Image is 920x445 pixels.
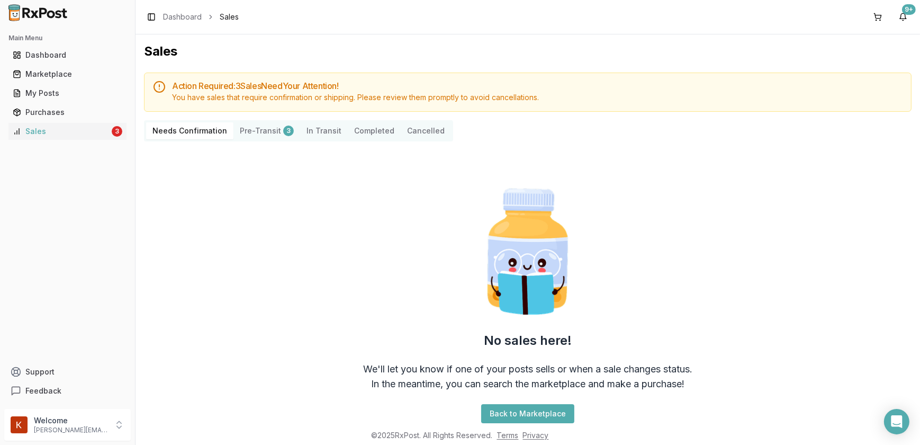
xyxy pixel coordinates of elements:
span: Feedback [25,386,61,396]
button: Marketplace [4,66,131,83]
button: Pre-Transit [233,122,300,139]
div: In the meantime, you can search the marketplace and make a purchase! [371,377,684,391]
h2: Main Menu [8,34,127,42]
a: Dashboard [8,46,127,65]
button: Cancelled [401,122,451,139]
button: Completed [348,122,401,139]
div: Dashboard [13,50,122,60]
div: Purchases [13,107,122,118]
img: Smart Pill Bottle [460,184,596,319]
div: Open Intercom Messenger [884,409,909,434]
a: Sales3 [8,122,127,141]
div: Marketplace [13,69,122,79]
h1: Sales [144,43,912,60]
a: Terms [497,431,519,440]
div: 9+ [902,4,916,15]
div: We'll let you know if one of your posts sells or when a sale changes status. [363,362,692,377]
a: Purchases [8,103,127,122]
a: Dashboard [163,12,202,22]
img: User avatar [11,416,28,433]
button: 9+ [895,8,912,25]
button: Dashboard [4,47,131,64]
button: Support [4,362,131,381]
div: My Posts [13,88,122,99]
div: 3 [112,126,122,137]
button: Back to Marketplace [481,404,574,423]
p: [PERSON_NAME][EMAIL_ADDRESS][DOMAIN_NAME] [34,426,107,434]
p: Welcome [34,415,107,426]
button: Needs Confirmation [146,122,233,139]
a: Privacy [523,431,549,440]
button: My Posts [4,85,131,102]
h5: Action Required: 3 Sale s Need Your Attention! [172,82,903,90]
div: Sales [13,126,110,137]
nav: breadcrumb [163,12,239,22]
div: You have sales that require confirmation or shipping. Please review them promptly to avoid cancel... [172,92,903,103]
span: Sales [220,12,239,22]
h2: No sales here! [484,332,572,349]
button: Purchases [4,104,131,121]
div: 3 [283,126,294,136]
button: Feedback [4,381,131,400]
button: In Transit [300,122,348,139]
button: Sales3 [4,123,131,140]
img: RxPost Logo [4,4,72,21]
a: My Posts [8,84,127,103]
a: Marketplace [8,65,127,84]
